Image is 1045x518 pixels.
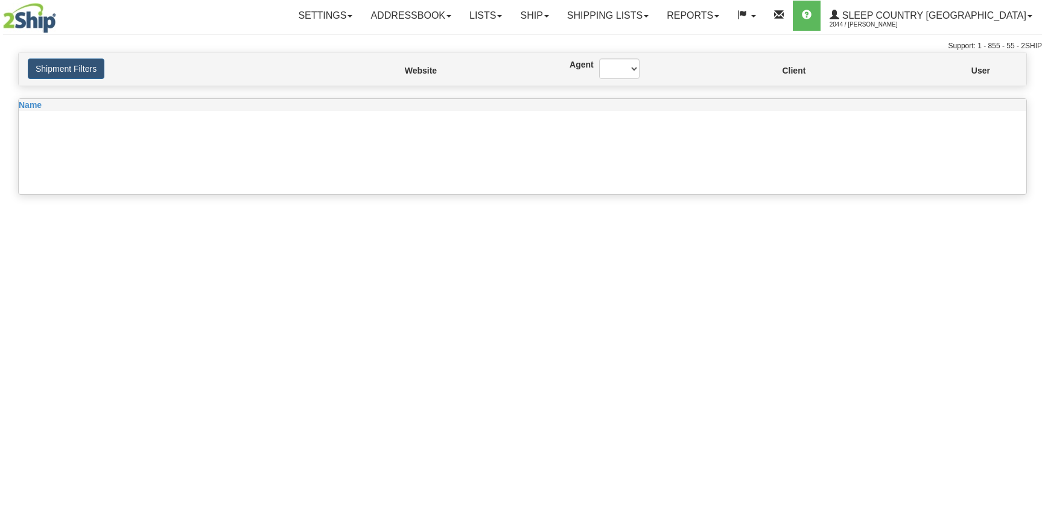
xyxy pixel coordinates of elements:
[511,1,557,31] a: Ship
[28,58,104,79] button: Shipment Filters
[839,10,1026,21] span: Sleep Country [GEOGRAPHIC_DATA]
[830,19,920,31] span: 2044 / [PERSON_NAME]
[782,65,784,77] label: Client
[405,65,410,77] label: Website
[3,3,56,33] img: logo2044.jpg
[3,41,1042,51] div: Support: 1 - 855 - 55 - 2SHIP
[460,1,511,31] a: Lists
[658,1,728,31] a: Reports
[289,1,361,31] a: Settings
[19,100,42,110] span: Name
[570,58,581,71] label: Agent
[361,1,460,31] a: Addressbook
[558,1,658,31] a: Shipping lists
[821,1,1041,31] a: Sleep Country [GEOGRAPHIC_DATA] 2044 / [PERSON_NAME]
